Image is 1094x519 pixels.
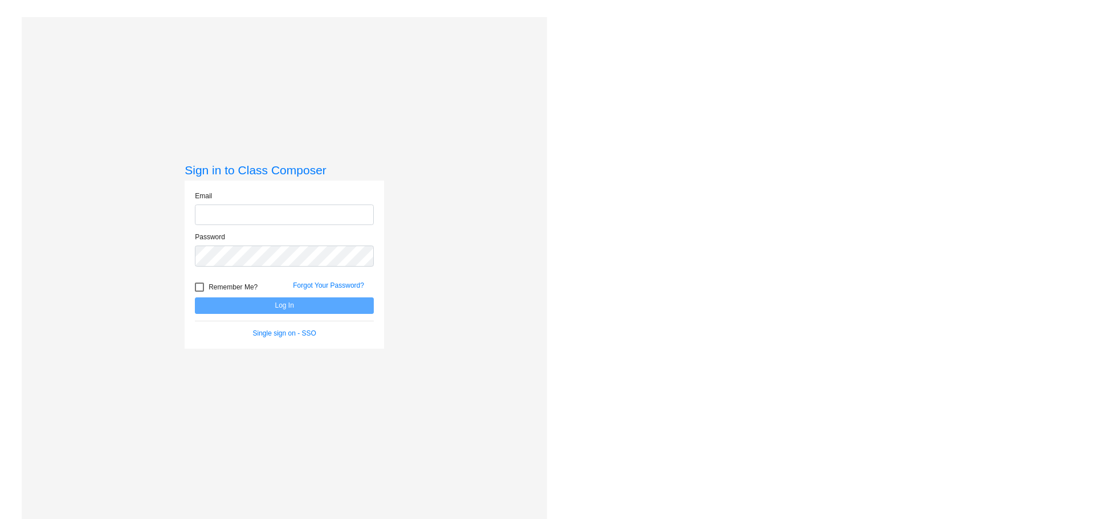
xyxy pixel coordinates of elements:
label: Email [195,191,212,201]
button: Log In [195,297,374,314]
a: Forgot Your Password? [293,281,364,289]
span: Remember Me? [209,280,258,294]
h3: Sign in to Class Composer [185,163,384,177]
label: Password [195,232,225,242]
a: Single sign on - SSO [253,329,316,337]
